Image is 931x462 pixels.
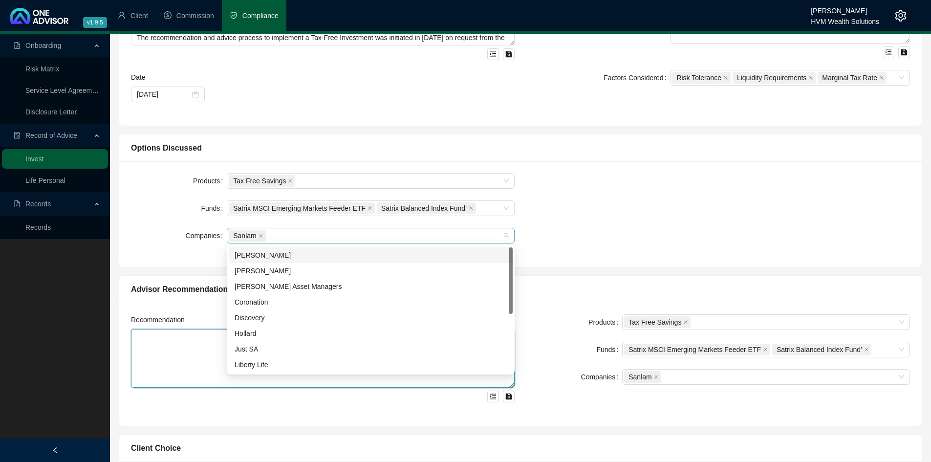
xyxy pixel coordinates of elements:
span: left [52,447,59,454]
img: 2df55531c6924b55f21c4cf5d4484680-logo-light.svg [10,8,68,24]
div: Cannon Asset Managers [229,279,513,294]
span: close [723,75,728,80]
span: Liquidity Requirements [733,72,816,84]
span: Record of Advice [25,132,77,139]
span: user [118,11,126,19]
span: close [259,233,263,238]
a: Life Personal [25,176,65,184]
span: Liquidity Requirements [737,72,806,83]
span: file-done [14,132,21,139]
span: Satrix Balanced Index Fund’ [377,202,476,214]
div: Hollard [235,328,507,339]
span: Satrix Balanced Index Fund’ [772,344,871,355]
a: Risk Matrix [25,65,59,73]
span: Onboarding [25,42,61,49]
span: close [288,178,293,183]
div: HVM Wealth Solutions [811,13,879,24]
span: file-pdf [14,200,21,207]
span: save [901,49,908,56]
span: Marginal Tax Rate [818,72,887,84]
span: Sanlam [229,230,265,242]
span: Risk Tolerance [676,72,721,83]
div: [PERSON_NAME] [235,250,507,261]
input: Select date [137,89,190,100]
span: Client [130,12,148,20]
div: Hollard [229,326,513,341]
span: close [808,75,813,80]
span: close [469,206,474,211]
div: Liberty Life [229,357,513,373]
span: Satrix Balanced Index Fund’ [777,344,862,355]
span: Marginal Tax Rate [822,72,877,83]
span: menu-unfold [885,49,892,56]
label: Companies [581,369,623,385]
span: v1.9.5 [83,17,107,28]
span: safety [230,11,238,19]
span: save [505,51,512,58]
span: close [864,347,869,352]
span: dollar [164,11,172,19]
label: Companies [186,228,227,243]
span: Compliance [242,12,279,20]
span: Tax Free Savings [624,316,691,328]
span: Records [25,200,51,208]
span: Tax Free Savings [229,175,295,187]
span: Satrix MSCI Emerging Markets Feeder ETF [624,344,770,355]
span: Satrix MSCI Emerging Markets Feeder ETF [229,202,375,214]
label: Recommendation [131,314,192,325]
div: Liberty Life [235,359,507,370]
div: Coronation [229,294,513,310]
div: Options Discussed [131,142,910,154]
span: close [368,206,372,211]
span: close [683,320,688,325]
div: [PERSON_NAME] Asset Managers [235,281,507,292]
div: Advisor Recommendations [131,283,910,295]
label: Factors Considered [604,70,670,86]
span: Commission [176,12,214,20]
div: Discovery [229,310,513,326]
div: Just SA [229,341,513,357]
span: setting [895,10,907,22]
span: menu-unfold [490,51,497,58]
span: Tax Free Savings [628,317,681,328]
span: save [505,393,512,400]
label: Products [193,173,227,189]
span: close [879,75,884,80]
label: Funds [596,342,622,357]
a: Records [25,223,51,231]
span: menu-unfold [490,393,497,400]
a: Service Level Agreement [25,87,102,94]
div: Alexander Forbes [229,247,513,263]
span: Sanlam [624,371,661,383]
label: Date [131,72,152,83]
span: Sanlam [233,230,256,241]
span: Satrix Balanced Index Fund’ [381,203,467,214]
span: Risk Tolerance [672,72,731,84]
div: Coronation [235,297,507,308]
span: Sanlam [628,372,651,382]
span: Satrix MSCI Emerging Markets Feeder ETF [628,344,761,355]
div: Just SA [235,344,507,354]
a: Invest [25,155,43,163]
div: Allan Gray [229,263,513,279]
div: Client Choice [131,442,910,454]
label: Products [588,314,622,330]
span: close [654,374,659,379]
span: Tax Free Savings [233,176,286,186]
div: Discovery [235,312,507,323]
div: [PERSON_NAME] [811,2,879,13]
label: Funds [201,200,227,216]
span: Satrix MSCI Emerging Markets Feeder ETF [233,203,366,214]
span: file-pdf [14,42,21,49]
a: Disclosure Letter [25,108,77,116]
span: close [763,347,768,352]
div: [PERSON_NAME] [235,265,507,276]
